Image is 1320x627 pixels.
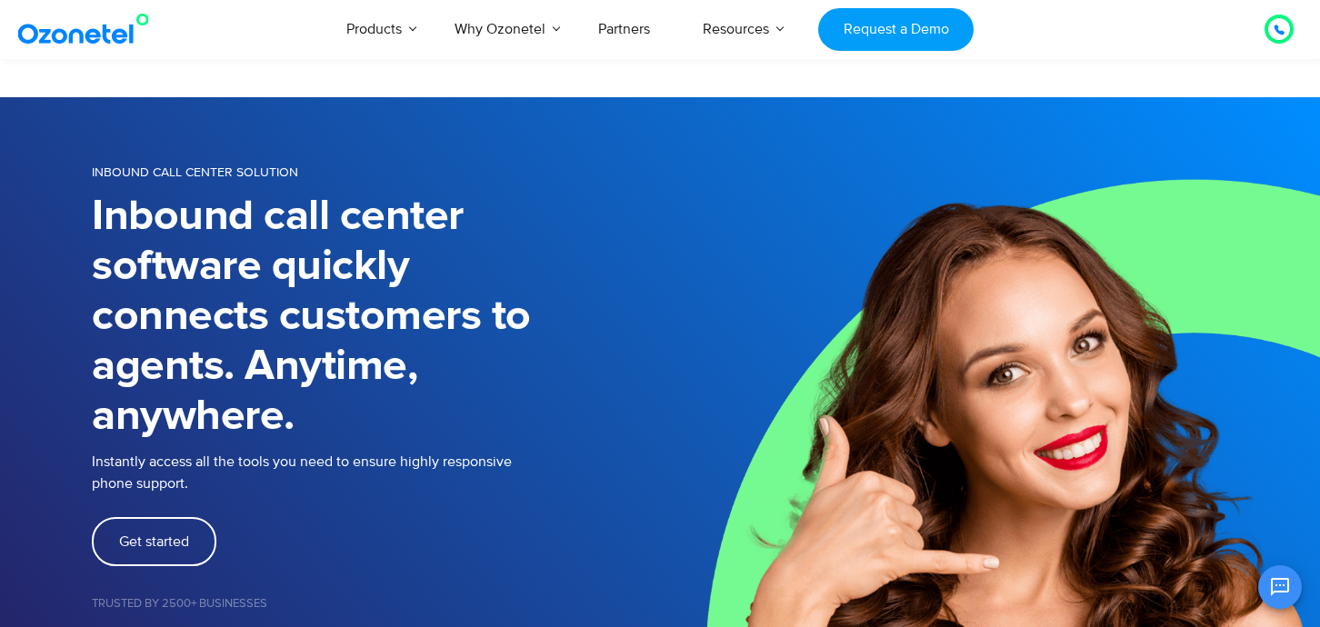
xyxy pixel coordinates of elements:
[1258,565,1302,609] button: Open chat
[92,164,298,180] span: INBOUND CALL CENTER SOLUTION
[92,517,216,566] a: Get started
[92,192,660,442] h1: Inbound call center software quickly connects customers to agents. Anytime, anywhere.
[92,598,660,610] h5: Trusted by 2500+ Businesses
[92,451,660,494] p: Instantly access all the tools you need to ensure highly responsive phone support.
[818,8,974,51] a: Request a Demo
[119,534,189,549] span: Get started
